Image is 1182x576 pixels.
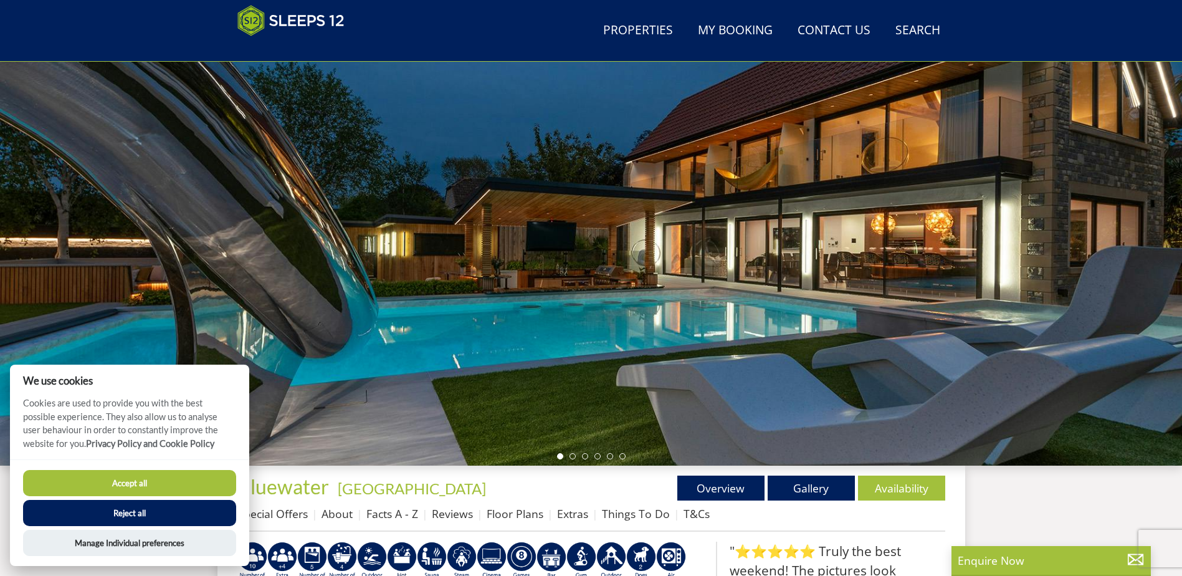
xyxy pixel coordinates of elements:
[684,506,710,521] a: T&Cs
[86,438,214,449] a: Privacy Policy and Cookie Policy
[677,476,765,501] a: Overview
[487,506,543,521] a: Floor Plans
[890,17,945,45] a: Search
[432,506,473,521] a: Reviews
[23,470,236,496] button: Accept all
[23,530,236,556] button: Manage Individual preferences
[598,17,678,45] a: Properties
[237,474,329,499] span: Bluewater
[768,476,855,501] a: Gallery
[231,44,362,54] iframe: Customer reviews powered by Trustpilot
[237,506,308,521] a: Special Offers
[602,506,670,521] a: Things To Do
[333,479,486,497] span: -
[322,506,353,521] a: About
[958,552,1145,569] p: Enquire Now
[338,479,486,497] a: [GEOGRAPHIC_DATA]
[793,17,875,45] a: Contact Us
[237,5,345,36] img: Sleeps 12
[23,500,236,526] button: Reject all
[858,476,945,501] a: Availability
[366,506,418,521] a: Facts A - Z
[557,506,588,521] a: Extras
[10,375,249,386] h2: We use cookies
[10,396,249,459] p: Cookies are used to provide you with the best possible experience. They also allow us to analyse ...
[237,474,333,499] a: Bluewater
[693,17,778,45] a: My Booking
